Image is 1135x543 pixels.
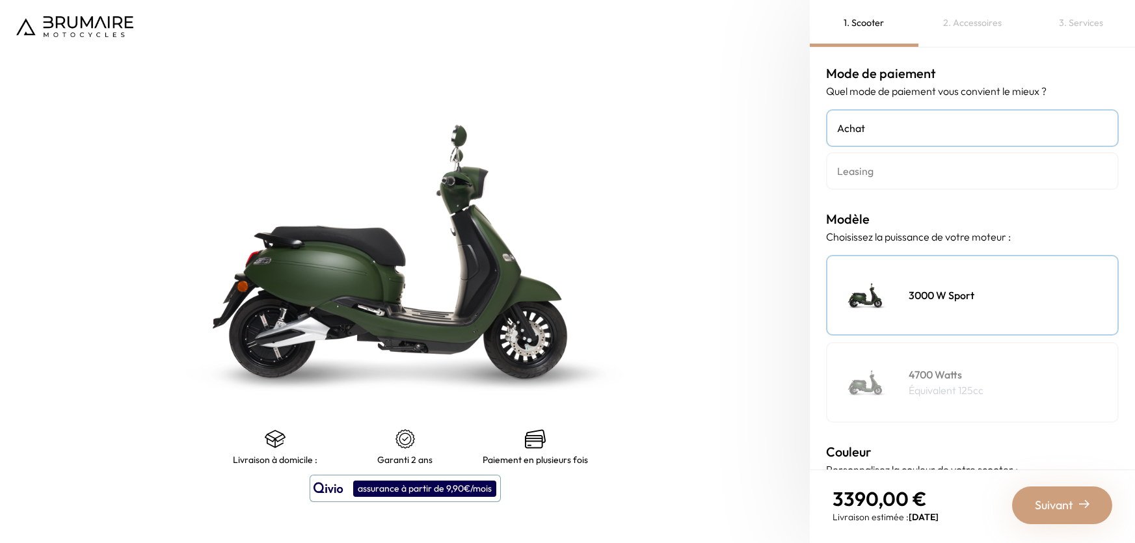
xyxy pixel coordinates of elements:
[909,511,939,523] span: [DATE]
[826,64,1119,83] h3: Mode de paiement
[826,462,1119,477] p: Personnalisez la couleur de votre scooter :
[483,455,588,465] p: Paiement en plusieurs fois
[833,486,927,511] span: 3390,00 €
[909,367,983,382] h4: 4700 Watts
[265,429,286,449] img: shipping.png
[909,287,974,303] h4: 3000 W Sport
[1079,499,1089,509] img: right-arrow-2.png
[16,16,133,37] img: Logo de Brumaire
[395,429,416,449] img: certificat-de-garantie.png
[310,475,501,502] button: assurance à partir de 9,90€/mois
[353,481,496,497] div: assurance à partir de 9,90€/mois
[1035,496,1073,514] span: Suivant
[826,83,1119,99] p: Quel mode de paiement vous convient le mieux ?
[833,510,939,523] p: Livraison estimée :
[826,152,1119,190] a: Leasing
[834,350,899,415] img: Scooter
[909,382,983,398] p: Équivalent 125cc
[826,209,1119,229] h3: Modèle
[837,163,1108,179] h4: Leasing
[826,229,1119,245] p: Choisissez la puissance de votre moteur :
[837,120,1108,136] h4: Achat
[826,442,1119,462] h3: Couleur
[525,429,546,449] img: credit-cards.png
[834,263,899,328] img: Scooter
[233,455,317,465] p: Livraison à domicile :
[377,455,433,465] p: Garanti 2 ans
[314,481,343,496] img: logo qivio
